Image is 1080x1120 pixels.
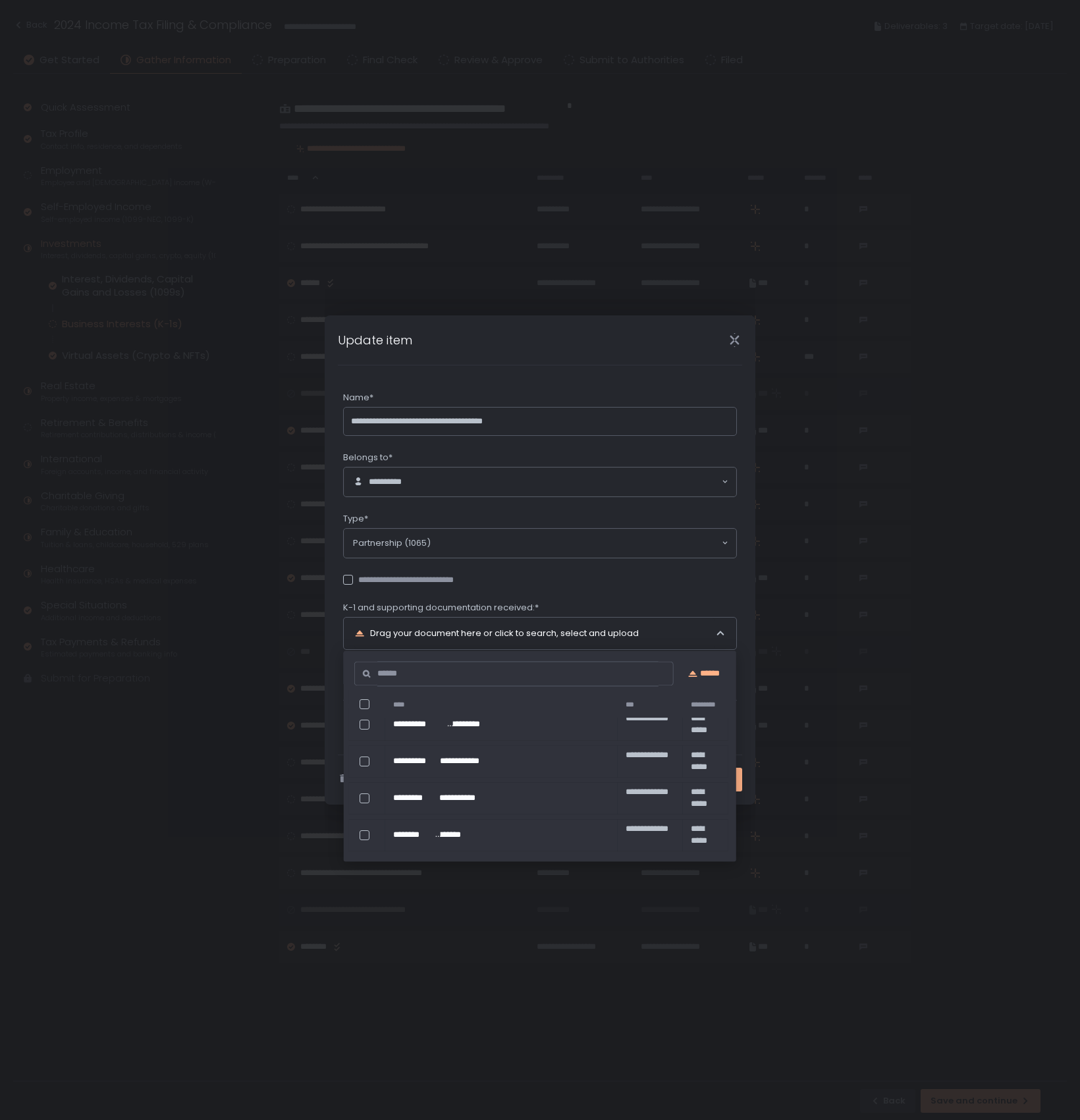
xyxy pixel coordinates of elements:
[338,772,449,784] button: Mark as not applicable
[343,513,368,525] span: Type*
[338,331,412,349] h1: Update item
[431,537,720,550] input: Search for option
[343,452,392,464] span: Belongs to*
[344,467,736,496] div: Search for option
[343,392,373,404] span: Name*
[344,529,736,558] div: Search for option
[353,537,431,550] span: Partnership (1065)
[414,475,720,489] input: Search for option
[343,602,539,614] span: K-1 and supporting documentation received:*
[713,333,755,348] div: Close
